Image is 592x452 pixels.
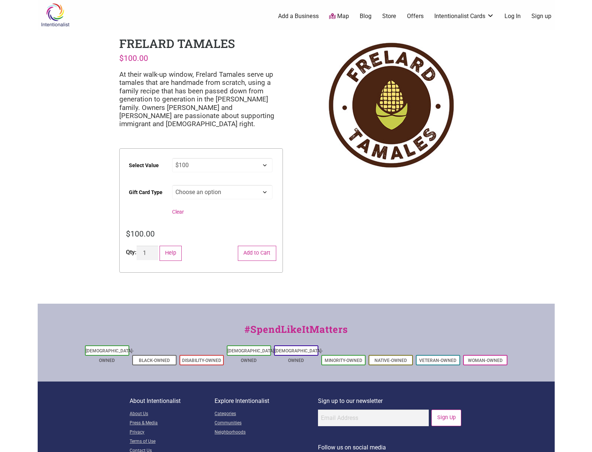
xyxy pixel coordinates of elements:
a: About Us [130,410,215,419]
label: Gift Card Type [129,184,162,201]
span: $ [119,54,124,63]
a: Clear options [172,209,184,215]
a: [DEMOGRAPHIC_DATA]-Owned [86,348,134,363]
a: Store [382,12,396,20]
input: Sign Up [431,410,461,426]
a: Categories [215,410,318,419]
a: Sign up [531,12,551,20]
button: Help [160,246,182,261]
p: About Intentionalist [130,396,215,406]
input: Product quantity [137,246,158,260]
a: Disability-Owned [182,358,221,363]
bdi: 100.00 [119,54,148,63]
label: Select Value [129,157,159,174]
a: [DEMOGRAPHIC_DATA]-Owned [275,348,323,363]
a: Terms of Use [130,437,215,446]
img: SEA_FrelardTamales [309,35,473,175]
a: Communities [215,419,318,428]
img: Intentionalist [38,3,73,27]
a: Veteran-Owned [419,358,456,363]
a: Log In [504,12,521,20]
a: Neighborhoods [215,428,318,437]
a: [DEMOGRAPHIC_DATA]-Owned [227,348,276,363]
p: Sign up to our newsletter [318,396,462,406]
h1: Frelard Tamales [119,35,235,51]
a: Woman-Owned [468,358,503,363]
input: Email Address [318,410,429,426]
button: Add to Cart [238,246,276,261]
p: At their walk-up window, Frelard Tamales serve up tamales that are handmade from scratch, using a... [119,70,283,128]
span: $ [126,229,130,238]
a: Minority-Owned [325,358,362,363]
a: Native-Owned [374,358,407,363]
a: Privacy [130,428,215,437]
div: #SpendLikeItMatters [38,322,555,344]
p: Explore Intentionalist [215,396,318,406]
a: Blog [360,12,372,20]
bdi: 100.00 [126,229,155,238]
a: Press & Media [130,419,215,428]
div: Qty: [126,248,137,257]
a: Intentionalist Cards [434,12,494,20]
a: Map [329,12,349,21]
a: Add a Business [278,12,319,20]
a: Black-Owned [139,358,170,363]
a: Offers [407,12,424,20]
